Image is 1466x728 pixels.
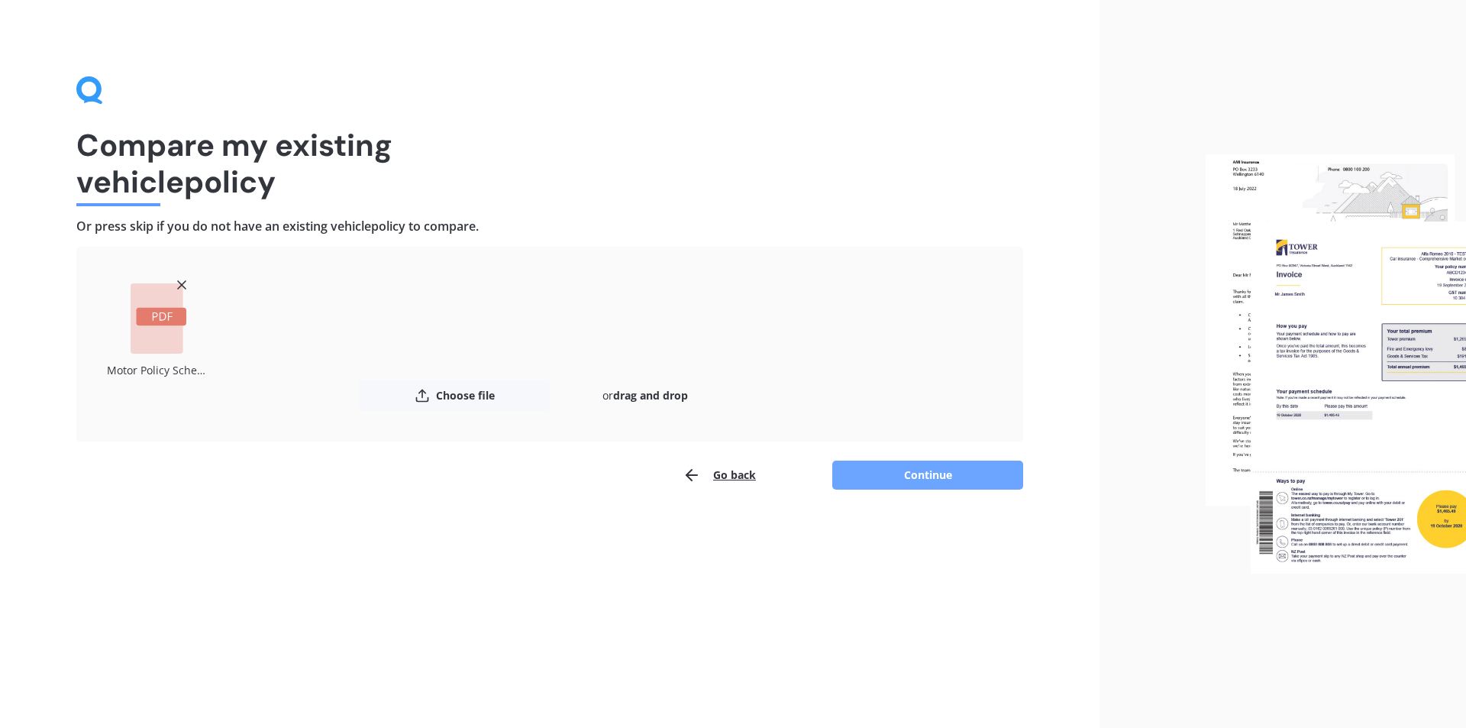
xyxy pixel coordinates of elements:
[683,460,756,490] button: Go back
[613,388,688,403] b: drag and drop
[832,461,1023,490] button: Continue
[1206,154,1466,574] img: files.webp
[359,380,550,411] button: Choose file
[76,218,1023,235] h4: Or press skip if you do not have an existing vehicle policy to compare.
[107,360,210,380] div: Motor Policy Schedule AMV021295918.pdf
[76,127,1023,200] h1: Compare my existing vehicle policy
[550,380,741,411] div: or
